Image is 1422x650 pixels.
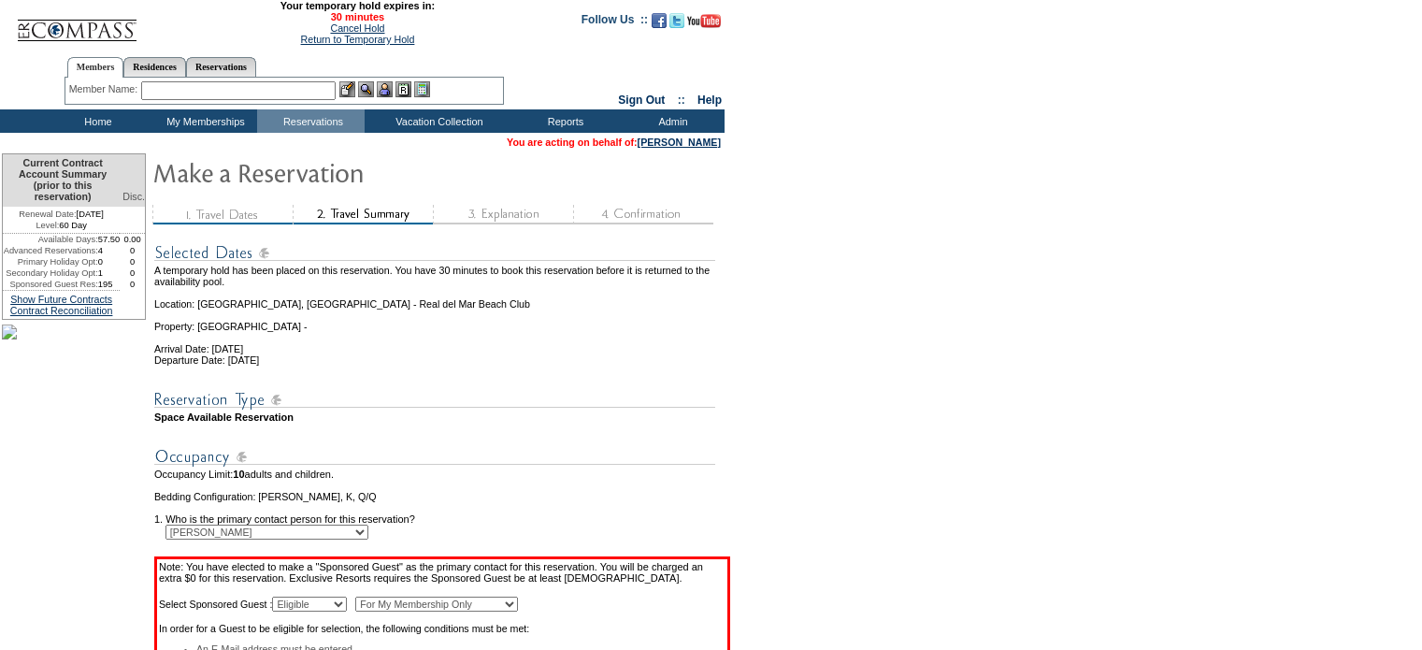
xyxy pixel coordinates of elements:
[147,11,567,22] span: 30 minutes
[98,279,121,290] td: 195
[98,234,121,245] td: 57.50
[652,19,667,30] a: Become our fan on Facebook
[42,109,150,133] td: Home
[638,137,721,148] a: [PERSON_NAME]
[122,191,145,202] span: Disc.
[3,267,98,279] td: Secondary Holiday Opt:
[3,256,98,267] td: Primary Holiday Opt:
[293,205,433,224] img: step2_state2.gif
[573,205,713,224] img: step4_state1.gif
[339,81,355,97] img: b_edit.gif
[669,13,684,28] img: Follow us on Twitter
[154,491,730,502] td: Bedding Configuration: [PERSON_NAME], K, Q/Q
[154,310,730,332] td: Property: [GEOGRAPHIC_DATA] -
[697,94,722,107] a: Help
[154,445,715,469] img: subTtlOccupancy.gif
[186,57,256,77] a: Reservations
[120,234,145,245] td: 0.00
[3,234,98,245] td: Available Days:
[154,502,730,525] td: 1. Who is the primary contact person for this reservation?
[617,109,725,133] td: Admin
[433,205,573,224] img: step3_state1.gif
[154,287,730,310] td: Location: [GEOGRAPHIC_DATA], [GEOGRAPHIC_DATA] - Real del Mar Beach Club
[669,19,684,30] a: Follow us on Twitter
[98,267,121,279] td: 1
[10,294,112,305] a: Show Future Contracts
[154,332,730,354] td: Arrival Date: [DATE]
[159,561,725,595] td: Note: You have elected to make a "Sponsored Guest" as the primary contact for this reservation. Y...
[414,81,430,97] img: b_calculator.gif
[120,267,145,279] td: 0
[120,279,145,290] td: 0
[233,469,244,480] span: 10
[330,22,384,34] a: Cancel Hold
[98,256,121,267] td: 0
[301,34,415,45] a: Return to Temporary Hold
[98,245,121,256] td: 4
[3,279,98,290] td: Sponsored Guest Res:
[257,109,365,133] td: Reservations
[152,153,526,191] img: Make Reservation
[365,109,510,133] td: Vacation Collection
[687,19,721,30] a: Subscribe to our YouTube Channel
[120,256,145,267] td: 0
[152,205,293,224] img: step1_state3.gif
[150,109,257,133] td: My Memberships
[154,241,715,265] img: subTtlSelectedDates.gif
[652,13,667,28] img: Become our fan on Facebook
[120,245,145,256] td: 0
[678,94,685,107] span: ::
[510,109,617,133] td: Reports
[358,81,374,97] img: View
[507,137,721,148] span: You are acting on behalf of:
[36,220,59,231] span: Level:
[3,245,98,256] td: Advanced Reservations:
[19,209,76,220] span: Renewal Date:
[16,4,137,42] img: Compass Home
[3,220,120,234] td: 60 Day
[2,325,17,339] img: Castaway-Boat-16.jpg
[3,154,120,207] td: Current Contract Account Summary (prior to this reservation)
[154,265,730,287] td: A temporary hold has been placed on this reservation. You have 30 minutes to book this reservatio...
[687,14,721,28] img: Subscribe to our YouTube Channel
[618,94,665,107] a: Sign Out
[10,305,113,316] a: Contract Reconciliation
[69,81,141,97] div: Member Name:
[395,81,411,97] img: Reservations
[3,207,120,220] td: [DATE]
[123,57,186,77] a: Residences
[377,81,393,97] img: Impersonate
[154,354,730,366] td: Departure Date: [DATE]
[582,11,648,34] td: Follow Us ::
[154,469,730,480] td: Occupancy Limit: adults and children.
[67,57,124,78] a: Members
[154,412,730,423] td: Space Available Reservation
[154,388,715,412] img: subTtlResType.gif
